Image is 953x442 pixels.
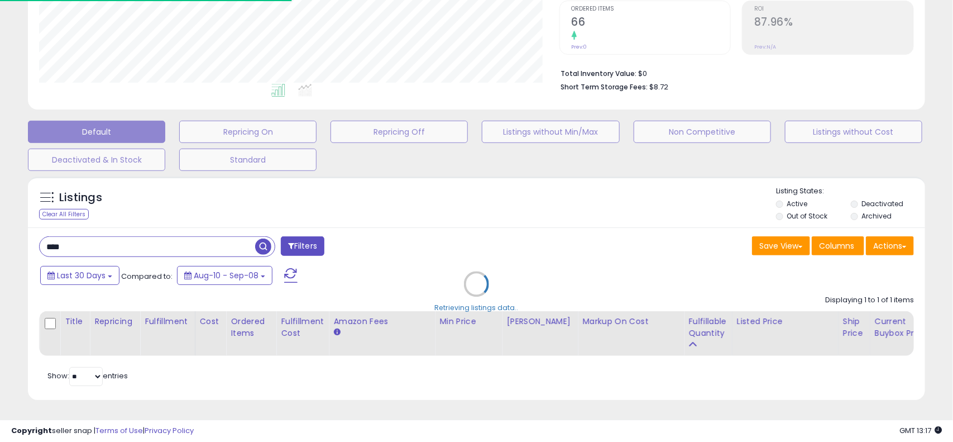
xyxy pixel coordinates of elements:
[561,66,906,79] li: $0
[754,16,913,31] h2: 87.96%
[572,6,731,12] span: Ordered Items
[754,44,776,50] small: Prev: N/A
[754,6,913,12] span: ROI
[435,303,519,313] div: Retrieving listings data..
[145,425,194,436] a: Privacy Policy
[899,425,942,436] span: 2025-10-9 13:17 GMT
[482,121,619,143] button: Listings without Min/Max
[572,16,731,31] h2: 66
[561,82,648,92] b: Short Term Storage Fees:
[331,121,468,143] button: Repricing Off
[28,149,165,171] button: Deactivated & In Stock
[572,44,587,50] small: Prev: 0
[634,121,771,143] button: Non Competitive
[11,425,52,436] strong: Copyright
[785,121,922,143] button: Listings without Cost
[11,426,194,436] div: seller snap | |
[650,82,669,92] span: $8.72
[28,121,165,143] button: Default
[179,149,317,171] button: Standard
[95,425,143,436] a: Terms of Use
[179,121,317,143] button: Repricing On
[561,69,637,78] b: Total Inventory Value:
